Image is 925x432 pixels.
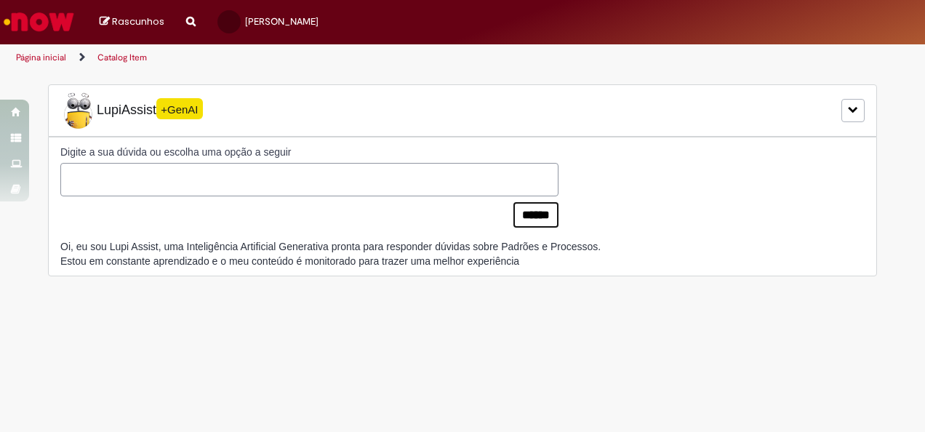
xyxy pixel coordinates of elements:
a: Rascunhos [100,15,164,29]
span: LupiAssist [60,92,203,129]
div: Oi, eu sou Lupi Assist, uma Inteligência Artificial Generativa pronta para responder dúvidas sobr... [60,239,601,268]
span: Rascunhos [112,15,164,28]
ul: Trilhas de página [11,44,606,71]
img: ServiceNow [1,7,76,36]
label: Digite a sua dúvida ou escolha uma opção a seguir [60,145,558,159]
img: Lupi [60,92,97,129]
a: Página inicial [16,52,66,63]
span: +GenAI [156,98,203,119]
span: [PERSON_NAME] [245,15,319,28]
div: LupiLupiAssist+GenAI [48,84,877,137]
a: Catalog Item [97,52,147,63]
